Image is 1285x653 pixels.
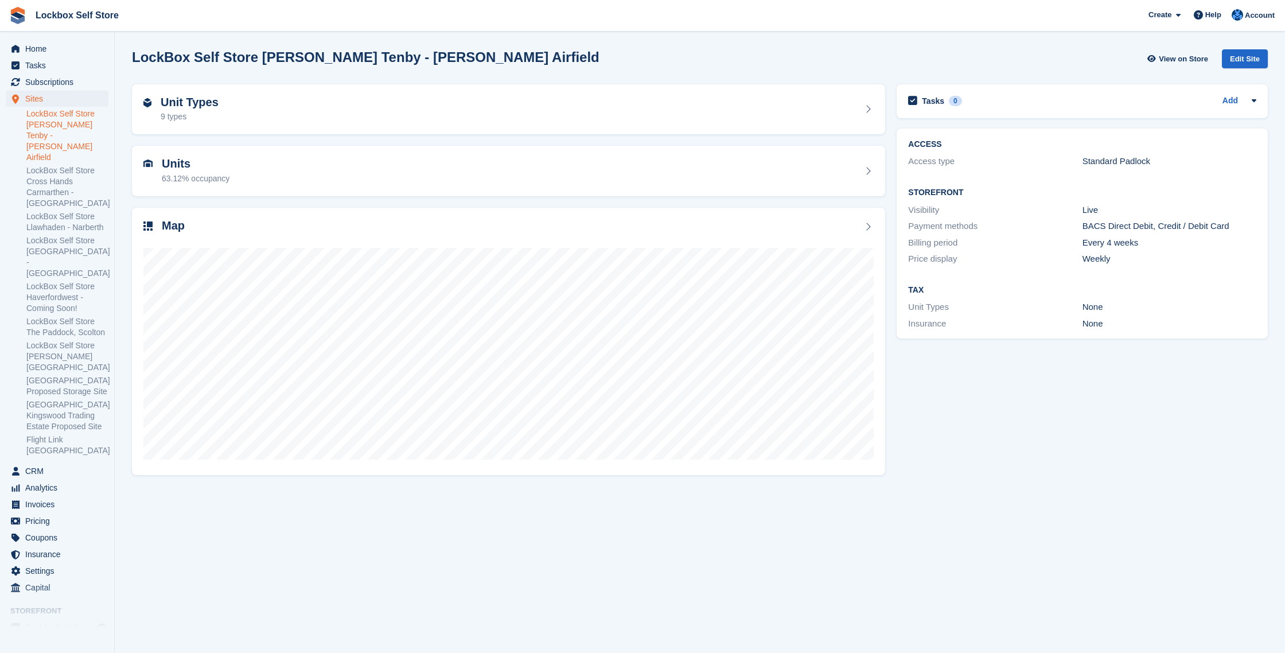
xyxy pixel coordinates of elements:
[1082,220,1256,233] div: BACS Direct Debit, Credit / Debit Card
[6,530,108,546] a: menu
[1232,9,1243,21] img: Naomi Davies
[6,513,108,529] a: menu
[1159,53,1208,65] span: View on Store
[6,463,108,479] a: menu
[922,96,944,106] h2: Tasks
[908,301,1082,314] div: Unit Types
[31,6,123,25] a: Lockbox Self Store
[1082,301,1256,314] div: None
[25,513,94,529] span: Pricing
[908,155,1082,168] div: Access type
[1222,49,1268,68] div: Edit Site
[26,211,108,233] a: LockBox Self Store Llawhaden - Narberth
[26,281,108,314] a: LockBox Self Store Haverfordwest - Coming Soon!
[162,219,185,232] h2: Map
[162,173,229,185] div: 63.12% occupancy
[161,96,219,109] h2: Unit Types
[1245,10,1275,21] span: Account
[143,98,151,107] img: unit-type-icn-2b2737a686de81e16bb02015468b77c625bbabd49415b5ef34ead5e3b44a266d.svg
[26,316,108,338] a: LockBox Self Store The Paddock, Scolton
[6,563,108,579] a: menu
[908,252,1082,266] div: Price display
[6,41,108,57] a: menu
[25,57,94,73] span: Tasks
[1082,204,1256,217] div: Live
[25,580,94,596] span: Capital
[26,375,108,397] a: [GEOGRAPHIC_DATA] Proposed Storage Site
[908,317,1082,331] div: Insurance
[10,605,114,617] span: Storefront
[25,530,94,546] span: Coupons
[25,480,94,496] span: Analytics
[25,546,94,562] span: Insurance
[25,91,94,107] span: Sites
[143,160,153,168] img: unit-icn-7be61d7bf1b0ce9d3e12c5938cc71ed9869f7b940bace4675aadf7bd6d80202e.svg
[1082,252,1256,266] div: Weekly
[1082,317,1256,331] div: None
[26,340,108,373] a: LockBox Self Store [PERSON_NAME][GEOGRAPHIC_DATA]
[6,480,108,496] a: menu
[143,221,153,231] img: map-icn-33ee37083ee616e46c38cad1a60f524a97daa1e2b2c8c0bc3eb3415660979fc1.svg
[6,546,108,562] a: menu
[6,74,108,90] a: menu
[132,208,885,476] a: Map
[6,580,108,596] a: menu
[25,563,94,579] span: Settings
[26,399,108,432] a: [GEOGRAPHIC_DATA] Kingswood Trading Estate Proposed Site
[6,91,108,107] a: menu
[1146,49,1213,68] a: View on Store
[26,235,108,279] a: LockBox Self Store [GEOGRAPHIC_DATA] - [GEOGRAPHIC_DATA]
[161,111,219,123] div: 9 types
[25,74,94,90] span: Subscriptions
[908,204,1082,217] div: Visibility
[908,188,1256,197] h2: Storefront
[908,140,1256,149] h2: ACCESS
[1082,236,1256,250] div: Every 4 weeks
[25,463,94,479] span: CRM
[162,157,229,170] h2: Units
[132,84,885,135] a: Unit Types 9 types
[6,57,108,73] a: menu
[25,620,94,636] span: Booking Portal
[1148,9,1171,21] span: Create
[908,236,1082,250] div: Billing period
[26,434,108,456] a: Flight Link [GEOGRAPHIC_DATA]
[1082,155,1256,168] div: Standard Padlock
[1222,95,1238,108] a: Add
[132,146,885,196] a: Units 63.12% occupancy
[9,7,26,24] img: stora-icon-8386f47178a22dfd0bd8f6a31ec36ba5ce8667c1dd55bd0f319d3a0aa187defe.svg
[95,621,108,635] a: Preview store
[949,96,962,106] div: 0
[26,108,108,163] a: LockBox Self Store [PERSON_NAME] Tenby - [PERSON_NAME] Airfield
[908,286,1256,295] h2: Tax
[132,49,599,65] h2: LockBox Self Store [PERSON_NAME] Tenby - [PERSON_NAME] Airfield
[25,41,94,57] span: Home
[908,220,1082,233] div: Payment methods
[1222,49,1268,73] a: Edit Site
[25,496,94,512] span: Invoices
[6,620,108,636] a: menu
[26,165,108,209] a: LockBox Self Store Cross Hands Carmarthen - [GEOGRAPHIC_DATA]
[1205,9,1221,21] span: Help
[6,496,108,512] a: menu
